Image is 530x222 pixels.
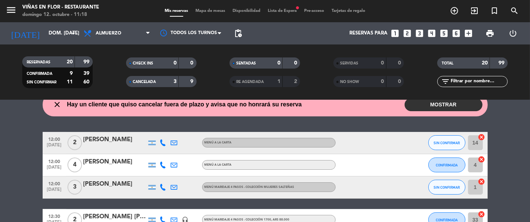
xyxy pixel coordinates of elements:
i: looks_3 [415,29,424,38]
span: print [485,29,494,38]
div: [PERSON_NAME] [83,179,147,189]
span: Mis reservas [161,9,192,13]
strong: 0 [398,60,402,66]
strong: 0 [174,60,177,66]
strong: 0 [190,60,195,66]
i: cancel [478,133,485,141]
span: Menú maridaje 4 pasos - Colección 1700 [204,218,290,221]
strong: 0 [381,79,384,84]
button: menu [6,4,17,18]
span: 12:00 [45,135,64,143]
div: [PERSON_NAME] [83,135,147,145]
button: SIN CONFIRMAR [428,180,465,195]
button: SIN CONFIRMAR [428,135,465,150]
i: cancel [478,156,485,163]
i: arrow_drop_down [69,29,78,38]
span: Menú maridaje 4 pasos - Colección Mujeres Salteñas [204,186,294,189]
i: close [53,100,62,109]
i: cancel [478,178,485,185]
i: [DATE] [6,25,45,42]
strong: 0 [398,79,402,84]
button: CONFIRMADA [428,158,465,172]
span: Tarjetas de regalo [328,9,369,13]
i: search [510,6,519,15]
input: Filtrar por nombre... [450,77,507,86]
strong: 20 [67,59,73,64]
span: [DATE] [45,143,64,151]
span: fiber_manual_record [295,6,300,10]
span: 3 [68,180,82,195]
span: 12:00 [45,157,64,165]
span: SIN CONFIRMAR [27,80,56,84]
div: [PERSON_NAME] [83,157,147,167]
span: SIN CONFIRMAR [434,141,460,145]
span: SERVIDAS [340,62,358,65]
strong: 11 [67,79,73,85]
i: looks_two [402,29,412,38]
span: Hay un cliente que quiso cancelar fuera de plazo y avisa que no honrará su reserva [67,100,302,109]
i: looks_one [390,29,400,38]
i: looks_4 [427,29,437,38]
strong: 2 [294,79,299,84]
div: LOG OUT [501,22,524,44]
span: NO SHOW [340,80,359,84]
div: Viñas en Flor - Restaurante [22,4,99,11]
strong: 0 [381,60,384,66]
i: power_settings_new [508,29,517,38]
i: menu [6,4,17,16]
span: pending_actions [234,29,243,38]
strong: 99 [499,60,506,66]
span: TOTAL [442,62,453,65]
span: Disponibilidad [229,9,264,13]
i: looks_5 [439,29,449,38]
span: [DATE] [45,187,64,196]
strong: 60 [83,79,91,85]
i: looks_6 [451,29,461,38]
span: Almuerzo [96,31,121,36]
span: , ARS 88.000 [271,218,290,221]
i: add_box [464,29,473,38]
i: turned_in_not [490,6,499,15]
span: Lista de Espera [264,9,300,13]
span: Reservas para [349,30,388,36]
span: CANCELADA [133,80,156,84]
strong: 3 [174,79,177,84]
span: CONFIRMADA [436,163,458,167]
span: Menú a la carta [204,141,232,144]
strong: 99 [83,59,91,64]
span: RE AGENDADA [236,80,264,84]
strong: 39 [83,71,91,76]
strong: 0 [277,60,280,66]
div: domingo 12. octubre - 11:18 [22,11,99,19]
button: MOSTRAR [405,98,483,111]
span: CONFIRMADA [27,72,52,76]
span: 2 [68,135,82,150]
strong: 9 [70,71,73,76]
span: RESERVADAS [27,60,50,64]
span: Pre-acceso [300,9,328,13]
i: cancel [478,211,485,218]
strong: 20 [482,60,488,66]
span: Menú a la carta [204,163,232,166]
span: Mapa de mesas [192,9,229,13]
span: 4 [68,158,82,172]
span: 12:00 [45,179,64,188]
strong: 0 [294,60,299,66]
strong: 1 [277,79,280,84]
span: 12:30 [45,212,64,220]
i: filter_list [441,77,450,86]
span: SENTADAS [236,62,256,65]
span: CHECK INS [133,62,153,65]
div: [PERSON_NAME] [PERSON_NAME] [83,212,147,222]
strong: 9 [190,79,195,84]
i: add_circle_outline [450,6,459,15]
span: CONFIRMADA [436,218,458,222]
i: exit_to_app [470,6,479,15]
span: SIN CONFIRMAR [434,185,460,189]
span: [DATE] [45,165,64,173]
